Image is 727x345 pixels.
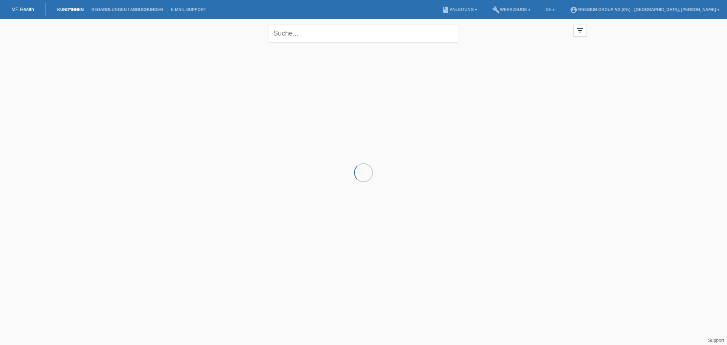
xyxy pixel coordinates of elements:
[542,7,559,12] a: DE ▾
[708,338,724,343] a: Support
[167,7,210,12] a: E-Mail Support
[442,6,449,14] i: book
[492,6,500,14] i: build
[11,6,34,12] a: MF Health
[488,7,534,12] a: buildWerkzeuge ▾
[438,7,481,12] a: bookAnleitung ▾
[53,7,87,12] a: Kund*innen
[576,26,584,34] i: filter_list
[87,7,167,12] a: Behandlungen / Abbuchungen
[566,7,723,12] a: account_circleFineSkin Group AG (0%) - [GEOGRAPHIC_DATA], [PERSON_NAME] ▾
[269,25,458,42] input: Suche...
[570,6,577,14] i: account_circle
